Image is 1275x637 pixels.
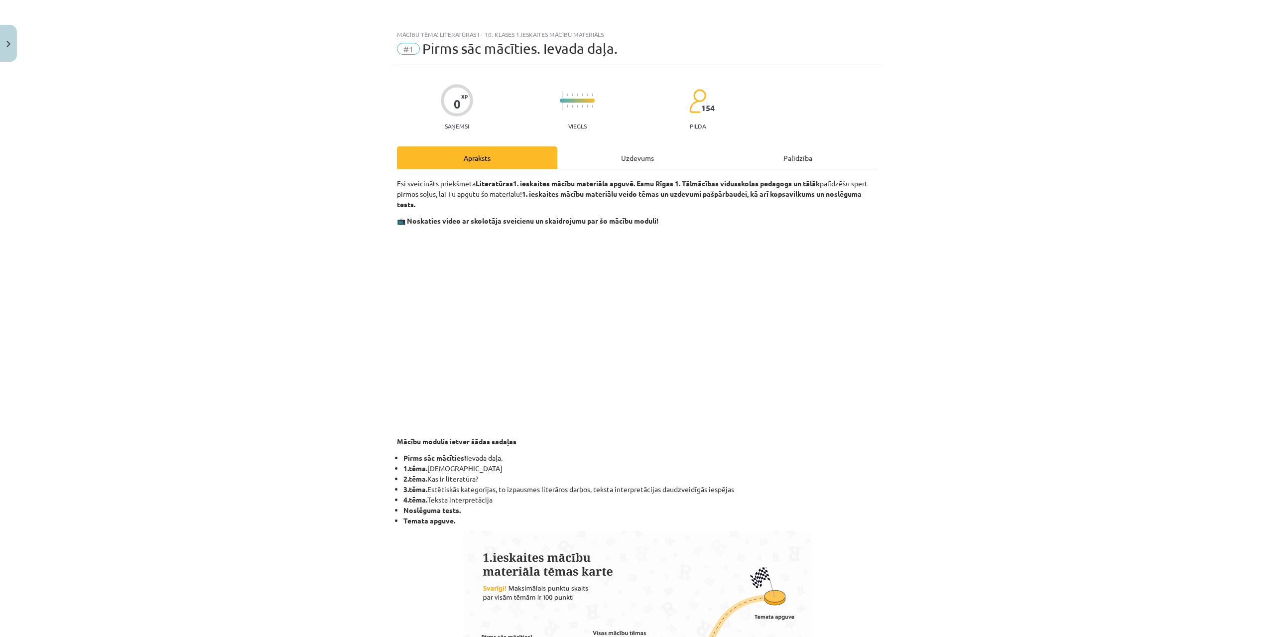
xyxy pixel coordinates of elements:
li: Ievada daļa. [403,453,878,463]
p: pilda [690,123,706,129]
img: students-c634bb4e5e11cddfef0936a35e636f08e4e9abd3cc4e673bd6f9a4125e45ecb1.svg [689,89,706,114]
img: icon-long-line-d9ea69661e0d244f92f715978eff75569469978d946b2353a9bb055b3ed8787d.svg [562,91,563,111]
img: icon-short-line-57e1e144782c952c97e751825c79c345078a6d821885a25fce030b3d8c18986b.svg [592,94,593,96]
strong: 2.tēma. [403,474,427,483]
p: Esi sveicināts priekšmeta palīdzēšu spert pirmos soļus, lai Tu apgūtu šo materiālu! [397,178,878,210]
span: Pirms sāc mācīties. Ievada daļa. [422,40,618,57]
div: Mācību tēma: Literatūras i - 10. klases 1.ieskaites mācību materiāls [397,31,878,38]
img: icon-short-line-57e1e144782c952c97e751825c79c345078a6d821885a25fce030b3d8c18986b.svg [572,105,573,108]
img: icon-short-line-57e1e144782c952c97e751825c79c345078a6d821885a25fce030b3d8c18986b.svg [592,105,593,108]
li: Estētiskās kategorijas, to izpausmes literāros darbos, teksta interpretācijas daudzveidīgās iespējas [403,484,878,495]
strong: Noslēguma tests. [403,506,461,514]
span: #1 [397,43,420,55]
img: icon-short-line-57e1e144782c952c97e751825c79c345078a6d821885a25fce030b3d8c18986b.svg [582,94,583,96]
li: [DEMOGRAPHIC_DATA] [403,463,878,474]
p: Viegls [568,123,587,129]
strong: 1. ieskaites mācību materiāla apguvē. Esmu Rīgas 1. Tālmācības vidusskolas pedagogs un tālāk [513,179,820,188]
strong: Pirms sāc mācīties! [403,453,466,462]
strong: Literatūras [476,179,513,188]
img: icon-short-line-57e1e144782c952c97e751825c79c345078a6d821885a25fce030b3d8c18986b.svg [582,105,583,108]
strong: Temata apguve. [403,516,455,525]
img: icon-short-line-57e1e144782c952c97e751825c79c345078a6d821885a25fce030b3d8c18986b.svg [577,105,578,108]
img: icon-short-line-57e1e144782c952c97e751825c79c345078a6d821885a25fce030b3d8c18986b.svg [567,94,568,96]
span: XP [461,94,468,99]
img: icon-short-line-57e1e144782c952c97e751825c79c345078a6d821885a25fce030b3d8c18986b.svg [567,105,568,108]
img: icon-short-line-57e1e144782c952c97e751825c79c345078a6d821885a25fce030b3d8c18986b.svg [587,105,588,108]
div: Palīdzība [718,146,878,169]
strong: 4.tēma. [403,495,427,504]
strong: 1.tēma. [403,464,427,473]
p: Saņemsi [441,123,473,129]
strong: Mācību modulis ietver šādas sadaļas [397,437,516,446]
img: icon-close-lesson-0947bae3869378f0d4975bcd49f059093ad1ed9edebbc8119c70593378902aed.svg [6,41,10,47]
div: Uzdevums [557,146,718,169]
div: Apraksts [397,146,557,169]
strong: 1. ieskaites mācību materiālu veido tēmas un uzdevumi pašpārbaudei, kā arī kopsavilkums un noslēg... [397,189,862,209]
span: 154 [701,104,715,113]
li: Kas ir literatūra? [403,474,878,484]
strong: 3.tēma. [403,485,427,494]
strong: 📺 Noskaties video ar skolotāja sveicienu un skaidrojumu par šo mācību moduli! [397,216,658,225]
img: icon-short-line-57e1e144782c952c97e751825c79c345078a6d821885a25fce030b3d8c18986b.svg [572,94,573,96]
img: icon-short-line-57e1e144782c952c97e751825c79c345078a6d821885a25fce030b3d8c18986b.svg [577,94,578,96]
div: 0 [454,97,461,111]
li: Teksta interpretācija [403,495,878,505]
img: icon-short-line-57e1e144782c952c97e751825c79c345078a6d821885a25fce030b3d8c18986b.svg [587,94,588,96]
